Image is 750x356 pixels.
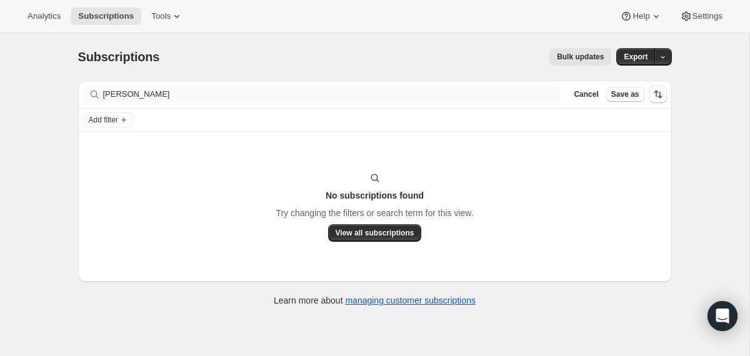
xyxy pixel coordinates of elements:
span: View all subscriptions [336,228,414,238]
button: View all subscriptions [328,224,422,242]
button: Export [616,48,655,66]
span: Bulk updates [557,52,604,62]
span: Settings [692,11,722,21]
button: Sort the results [649,86,667,103]
span: Cancel [574,89,598,99]
button: Cancel [569,87,603,102]
input: Filter subscribers [103,86,562,103]
button: Settings [672,7,730,25]
span: Analytics [27,11,61,21]
span: Add filter [89,115,118,125]
a: managing customer subscriptions [345,295,476,305]
span: Export [624,52,647,62]
button: Analytics [20,7,68,25]
button: Save as [606,87,644,102]
button: Tools [144,7,191,25]
p: Learn more about [274,294,476,307]
button: Add filter [83,112,133,127]
span: Save as [611,89,639,99]
button: Help [612,7,669,25]
button: Subscriptions [71,7,141,25]
span: Subscriptions [78,11,134,21]
h3: No subscriptions found [326,189,424,202]
button: Bulk updates [549,48,611,66]
span: Subscriptions [78,50,160,64]
p: Try changing the filters or search term for this view. [276,207,473,219]
span: Help [632,11,649,21]
span: Tools [151,11,171,21]
div: Open Intercom Messenger [707,301,737,331]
